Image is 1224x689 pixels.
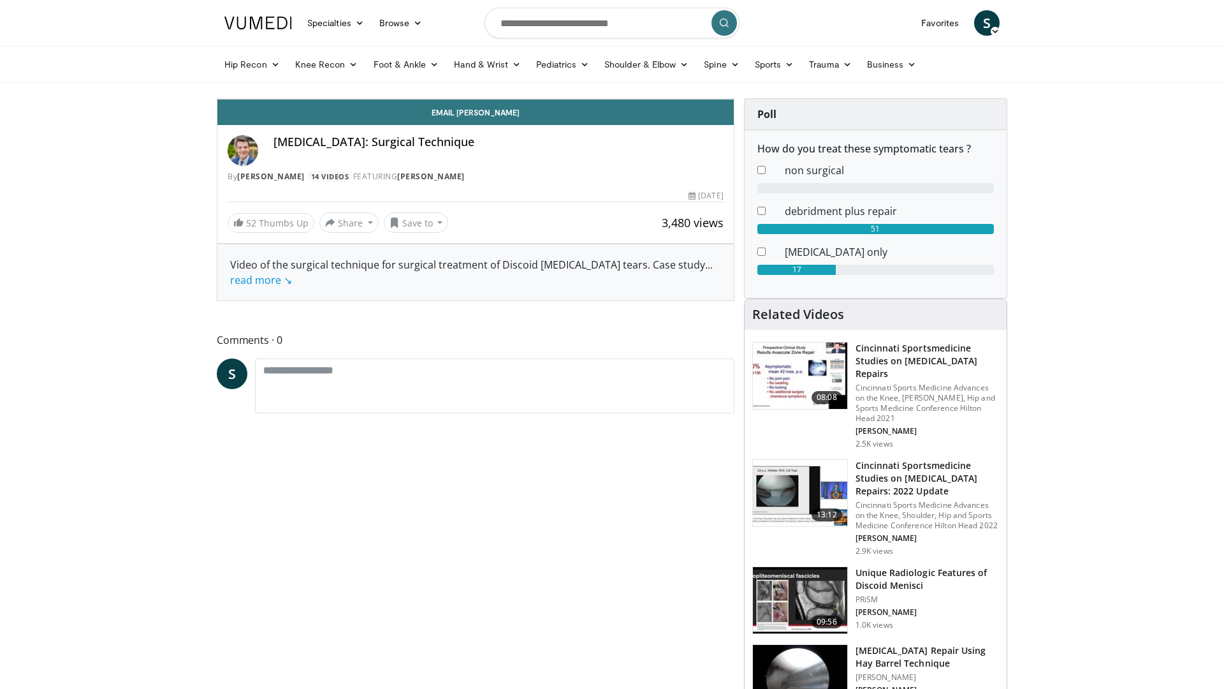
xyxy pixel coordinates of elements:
[217,100,734,125] a: Email [PERSON_NAME]
[856,533,999,544] p: [PERSON_NAME]
[217,52,288,77] a: Hip Recon
[856,620,893,630] p: 1.0K views
[856,595,999,605] p: PRiSM
[228,213,314,233] a: 52 Thumbs Up
[307,171,353,182] a: 14 Videos
[856,567,999,592] h3: Unique Radiologic Features of Discoid Menisci
[288,52,366,77] a: Knee Recon
[752,307,844,322] h4: Related Videos
[801,52,859,77] a: Trauma
[446,52,528,77] a: Hand & Wrist
[775,163,1003,178] dd: non surgical
[319,212,379,233] button: Share
[757,265,836,275] div: 17
[366,52,447,77] a: Foot & Ankle
[372,10,430,36] a: Browse
[696,52,747,77] a: Spine
[228,171,724,182] div: By FEATURING
[397,171,465,182] a: [PERSON_NAME]
[662,215,724,230] span: 3,480 views
[856,644,999,670] h3: [MEDICAL_DATA] Repair Using Hay Barrel Technique
[597,52,696,77] a: Shoulder & Elbow
[856,439,893,449] p: 2.5K views
[757,224,994,234] div: 51
[217,332,734,348] span: Comments 0
[914,10,966,36] a: Favorites
[300,10,372,36] a: Specialties
[856,500,999,531] p: Cincinnati Sports Medicine Advances on the Knee, Shoulder, Hip and Sports Medicine Conference Hil...
[528,52,597,77] a: Pediatrics
[246,217,256,229] span: 52
[775,204,1003,219] dd: debridment plus repair
[747,52,802,77] a: Sports
[237,171,305,182] a: [PERSON_NAME]
[484,8,739,38] input: Search topics, interventions
[757,107,776,121] strong: Poll
[856,342,999,380] h3: Cincinnati Sportsmedicine Studies on [MEDICAL_DATA] Repairs
[753,567,847,633] img: 576f1237-b323-4284-8e5b-61941af0ba5a.150x105_q85_crop-smart_upscale.jpg
[752,459,999,556] a: 13:12 Cincinnati Sportsmedicine Studies on [MEDICAL_DATA] Repairs: 2022 Update Cincinnati Sports ...
[752,342,999,449] a: 08:08 Cincinnati Sportsmedicine Studies on [MEDICAL_DATA] Repairs Cincinnati Sports Medicine Adva...
[228,135,258,166] img: Avatar
[812,616,842,628] span: 09:56
[230,273,292,287] a: read more ↘
[753,343,847,409] img: 911317d4-74ec-4319-a793-e3f08422fa8d.150x105_q85_crop-smart_upscale.jpg
[812,391,842,404] span: 08:08
[856,426,999,436] p: [PERSON_NAME]
[384,212,449,233] button: Save to
[273,135,724,149] h4: [MEDICAL_DATA]: Surgical Technique
[230,257,721,288] div: Video of the surgical technique for surgical treatment of Discoid [MEDICAL_DATA] tears. Case study
[688,190,723,202] div: [DATE]
[217,359,247,389] a: S
[859,52,924,77] a: Business
[812,508,842,521] span: 13:12
[753,460,847,526] img: b8360b39-dc63-41e1-b965-6ff2ee36d783.150x105_q85_crop-smart_upscale.jpg
[775,244,1003,260] dd: [MEDICAL_DATA] only
[856,459,999,498] h3: Cincinnati Sportsmedicine Studies on [MEDICAL_DATA] Repairs: 2022 Update
[856,383,999,424] p: Cincinnati Sports Medicine Advances on the Knee, [PERSON_NAME], Hip and Sports Medicine Conferenc...
[224,17,292,29] img: VuMedi Logo
[974,10,1000,36] a: S
[757,143,994,155] h6: How do you treat these symptomatic tears ?
[856,672,999,683] p: [PERSON_NAME]
[856,607,999,618] p: [PERSON_NAME]
[752,567,999,634] a: 09:56 Unique Radiologic Features of Discoid Menisci PRiSM [PERSON_NAME] 1.0K views
[856,546,893,556] p: 2.9K views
